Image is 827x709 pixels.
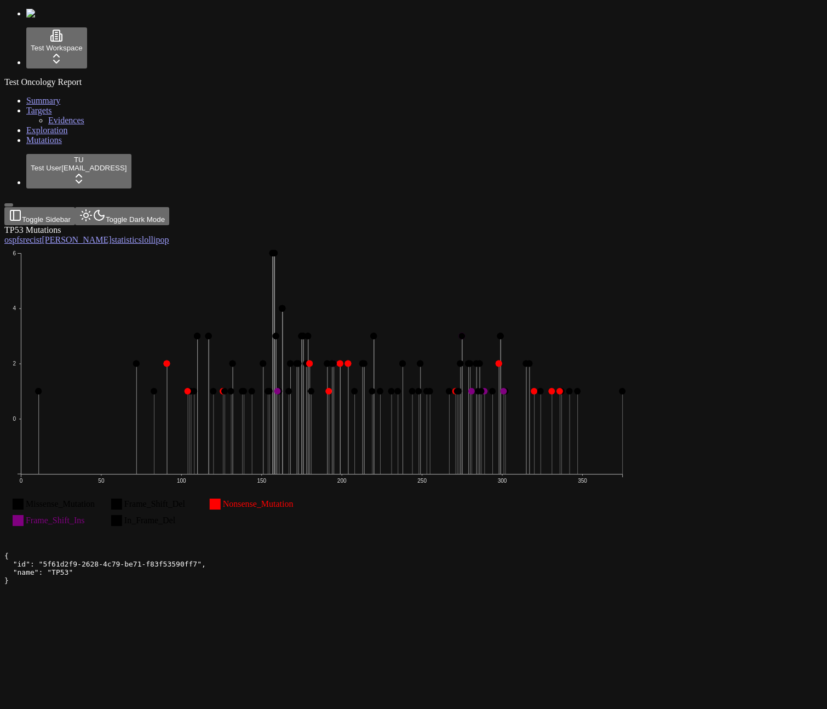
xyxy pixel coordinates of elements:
[142,235,169,244] span: lollipop
[26,27,87,68] button: Test Workspace
[31,164,61,172] span: Test User
[26,154,131,188] button: TUTest User[EMAIL_ADDRESS]
[12,235,23,244] span: pfs
[22,215,71,224] span: Toggle Sidebar
[223,499,294,508] text: Nonsense_Mutation
[112,235,142,244] span: statistics
[26,135,62,145] a: Mutations
[124,516,176,525] text: In_Frame_Del
[4,552,823,585] pre: { "id": "5f61d2f9-2628-4c79-be71-f83f53590ff7", "name": "TP53" }
[106,215,165,224] span: Toggle Dark Mode
[26,516,85,525] text: Frame_Shift_Ins
[42,235,111,244] span: [PERSON_NAME]
[26,499,95,508] text: Missense_Mutation
[98,478,105,484] text: 50
[61,164,127,172] span: [EMAIL_ADDRESS]
[48,116,84,125] a: Evidences
[26,9,68,19] img: Numenos
[75,207,169,225] button: Toggle Dark Mode
[578,478,588,484] text: 350
[4,77,823,87] div: Test Oncology Report
[13,306,16,312] text: 4
[4,225,717,235] div: TP53 Mutations
[124,499,186,508] text: Frame_Shift_Del
[31,44,83,52] span: Test Workspace
[498,478,507,484] text: 300
[13,250,16,256] text: 6
[13,361,16,367] text: 2
[13,416,16,422] text: 0
[23,235,42,244] span: recist
[74,156,84,164] span: TU
[4,235,12,244] span: os
[257,478,267,484] text: 150
[26,106,52,115] a: Targets
[26,125,68,135] a: Exploration
[20,478,23,484] text: 0
[4,207,75,225] button: Toggle Sidebar
[418,478,427,484] text: 250
[177,478,186,484] text: 100
[4,203,13,207] button: Toggle Sidebar
[337,478,347,484] text: 200
[26,96,60,105] a: Summary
